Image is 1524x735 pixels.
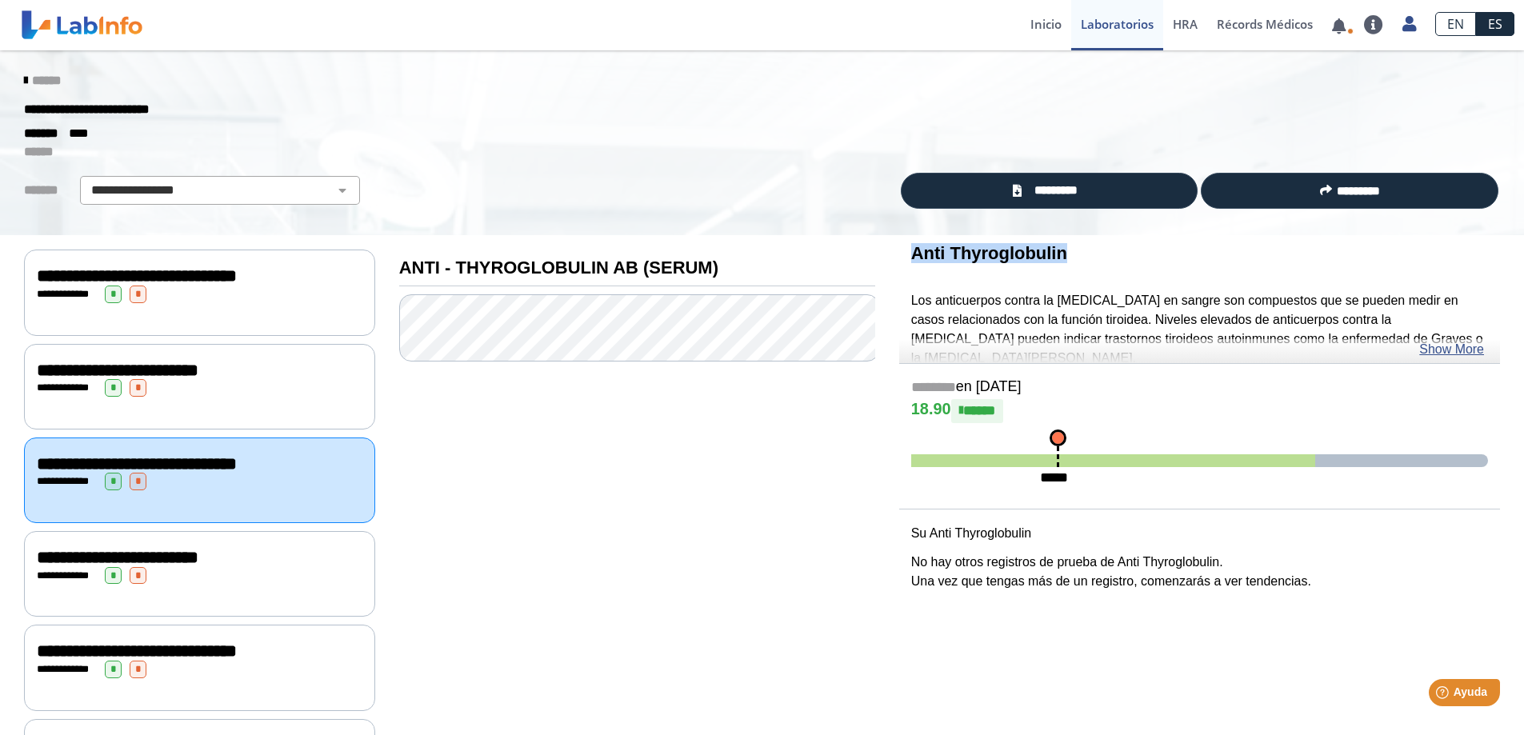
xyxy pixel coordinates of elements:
p: No hay otros registros de prueba de Anti Thyroglobulin. Una vez que tengas más de un registro, co... [911,553,1488,591]
h4: 18.90 [911,399,1488,423]
span: HRA [1173,16,1198,32]
p: Su Anti Thyroglobulin [911,524,1488,543]
b: ANTI - THYROGLOBULIN AB (SERUM) [399,258,718,278]
iframe: Help widget launcher [1382,673,1506,717]
p: Los anticuerpos contra la [MEDICAL_DATA] en sangre son compuestos que se pueden medir en casos re... [911,291,1488,368]
a: Show More [1419,340,1484,359]
a: EN [1435,12,1476,36]
a: ES [1476,12,1514,36]
b: Anti Thyroglobulin [911,243,1067,263]
h5: en [DATE] [911,378,1488,397]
